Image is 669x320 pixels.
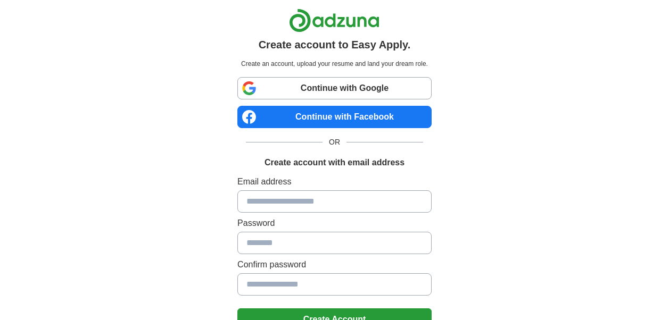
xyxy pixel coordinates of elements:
[237,217,432,230] label: Password
[237,77,432,99] a: Continue with Google
[259,37,411,53] h1: Create account to Easy Apply.
[239,59,430,69] p: Create an account, upload your resume and land your dream role.
[237,258,432,271] label: Confirm password
[237,175,432,188] label: Email address
[237,106,432,128] a: Continue with Facebook
[265,156,404,169] h1: Create account with email address
[289,9,379,32] img: Adzuna logo
[323,137,346,148] span: OR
